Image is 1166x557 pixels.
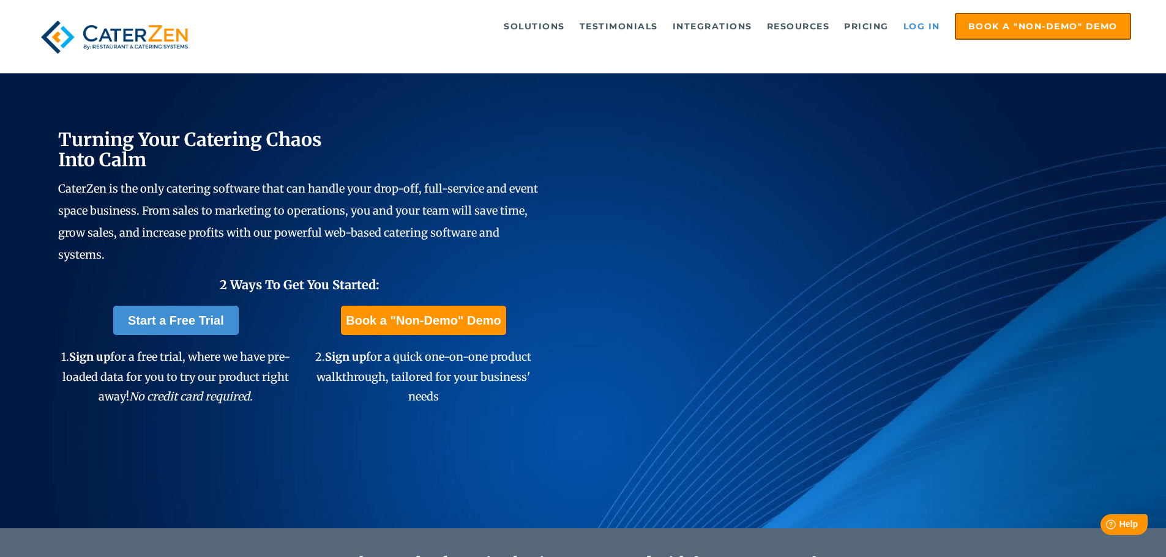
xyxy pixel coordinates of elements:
[315,350,531,404] span: 2. for a quick one-on-one product walkthrough, tailored for your business' needs
[574,14,664,39] a: Testimonials
[61,350,290,404] span: 1. for a free trial, where we have pre-loaded data for you to try our product right away!
[69,350,110,364] span: Sign up
[667,14,758,39] a: Integrations
[341,306,506,335] a: Book a "Non-Demo" Demo
[113,306,239,335] a: Start a Free Trial
[129,389,253,404] em: No credit card required.
[897,14,946,39] a: Log in
[838,14,895,39] a: Pricing
[35,13,194,61] img: caterzen
[220,277,379,292] span: 2 Ways To Get You Started:
[58,182,538,262] span: CaterZen is the only catering software that can handle your drop-off, full-service and event spac...
[955,13,1131,40] a: Book a "Non-Demo" Demo
[222,13,1131,40] div: Navigation Menu
[58,128,322,171] span: Turning Your Catering Chaos Into Calm
[1057,509,1153,544] iframe: Help widget launcher
[498,14,571,39] a: Solutions
[761,14,836,39] a: Resources
[325,350,366,364] span: Sign up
